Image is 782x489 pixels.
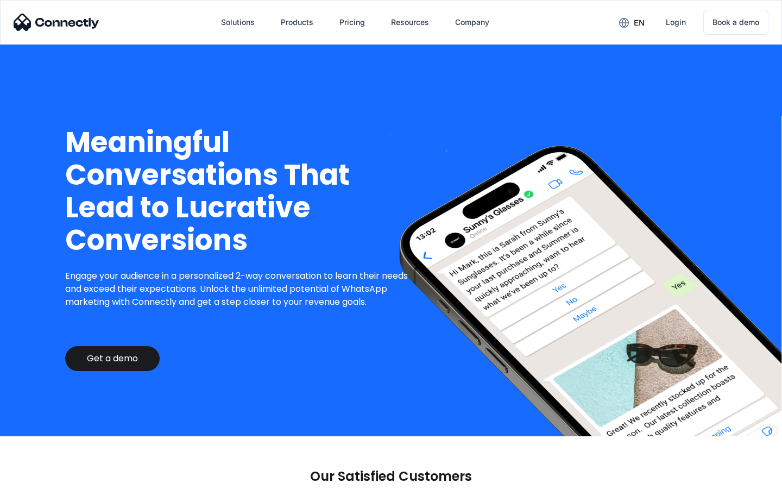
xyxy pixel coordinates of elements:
img: Connectly Logo [14,14,99,31]
p: Engage your audience in a personalized 2-way conversation to learn their needs and exceed their e... [65,269,417,309]
aside: Language selected: English [11,470,65,485]
div: Solutions [221,15,255,30]
h1: Meaningful Conversations That Lead to Lucrative Conversions [65,126,417,256]
div: Resources [391,15,429,30]
p: Our Satisfied Customers [310,469,472,484]
a: Get a demo [65,346,160,371]
a: Book a demo [703,10,768,35]
ul: Language list [22,470,65,485]
div: Pricing [339,15,365,30]
div: Products [281,15,313,30]
div: Get a demo [87,353,138,364]
div: en [634,15,645,30]
a: Login [657,9,695,35]
div: Login [666,15,686,30]
div: Company [455,15,489,30]
a: Pricing [331,9,374,35]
